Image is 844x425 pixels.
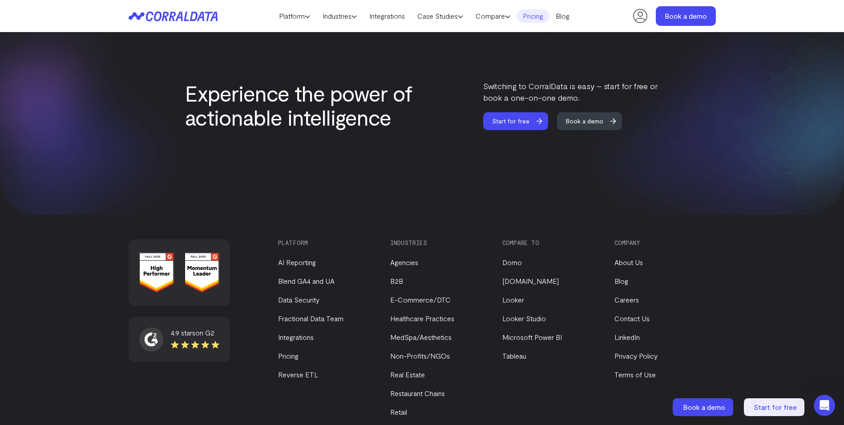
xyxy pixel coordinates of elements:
[614,277,628,285] a: Blog
[502,314,546,323] a: Looker Studio
[363,9,411,23] a: Integrations
[469,9,517,23] a: Compare
[390,239,487,246] h3: Industries
[754,403,797,411] span: Start for free
[273,9,316,23] a: Platform
[390,258,418,266] a: Agencies
[139,327,219,351] a: 4.9 starson G2
[278,277,335,285] a: Blend GA4 and UA
[614,295,639,304] a: Careers
[683,403,725,411] span: Book a demo
[614,333,640,341] a: LinkedIn
[814,395,835,416] iframe: Intercom live chat
[549,9,576,23] a: Blog
[614,351,658,360] a: Privacy Policy
[390,389,445,397] a: Restaurant Chains
[517,9,549,23] a: Pricing
[390,408,407,416] a: Retail
[390,333,452,341] a: MedSpa/Aesthetics
[614,258,643,266] a: About Us
[744,398,806,416] a: Start for free
[278,314,343,323] a: Fractional Data Team
[278,351,299,360] a: Pricing
[483,112,538,130] span: Start for free
[390,277,403,285] a: B2B
[195,328,214,337] span: on G2
[171,327,219,338] div: 4.9 stars
[614,314,650,323] a: Contact Us
[483,112,556,130] a: Start for free
[502,258,522,266] a: Domo
[502,277,559,285] a: [DOMAIN_NAME]
[502,351,526,360] a: Tableau
[673,398,735,416] a: Book a demo
[502,333,562,341] a: Microsoft Power BI
[557,112,630,130] a: Book a demo
[390,370,425,379] a: Real Estate
[557,112,612,130] span: Book a demo
[656,6,716,26] a: Book a demo
[278,370,318,379] a: Reverse ETL
[483,80,659,103] p: Switching to CorralData is easy – start for free or book a one-on-one demo.
[502,239,599,246] h3: Compare to
[278,295,319,304] a: Data Security
[502,295,524,304] a: Looker
[390,295,451,304] a: E-Commerce/DTC
[390,314,454,323] a: Healthcare Practices
[316,9,363,23] a: Industries
[614,370,656,379] a: Terms of Use
[411,9,469,23] a: Case Studies
[185,81,421,129] h2: Experience the power of actionable intelligence
[278,333,314,341] a: Integrations
[278,239,375,246] h3: Platform
[390,351,450,360] a: Non-Profits/NGOs
[278,258,316,266] a: AI Reporting
[614,239,711,246] h3: Company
